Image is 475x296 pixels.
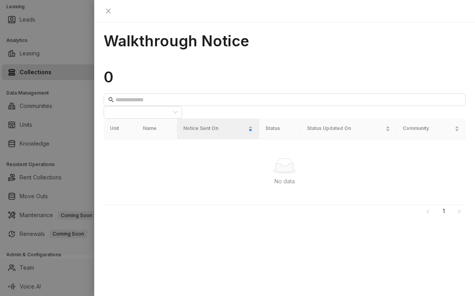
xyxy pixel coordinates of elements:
[422,205,434,217] button: left
[437,205,450,217] li: 1
[104,119,137,139] th: Unit
[183,125,247,132] span: Notice Sent On
[137,119,177,139] th: Name
[453,205,466,217] button: right
[457,209,462,214] span: right
[307,125,384,132] span: Status Updated On
[438,205,449,217] a: 1
[453,205,466,217] li: Next Page
[104,6,113,16] button: Close
[104,32,466,50] h1: Walkthrough Notice
[108,97,114,102] span: search
[396,119,466,139] th: Community
[259,119,301,139] th: Status
[422,205,434,217] li: Previous Page
[113,177,456,186] div: No data
[105,8,111,14] span: close
[403,125,453,132] span: Community
[426,209,430,214] span: left
[104,68,466,86] h1: 0
[301,119,397,139] th: Status Updated On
